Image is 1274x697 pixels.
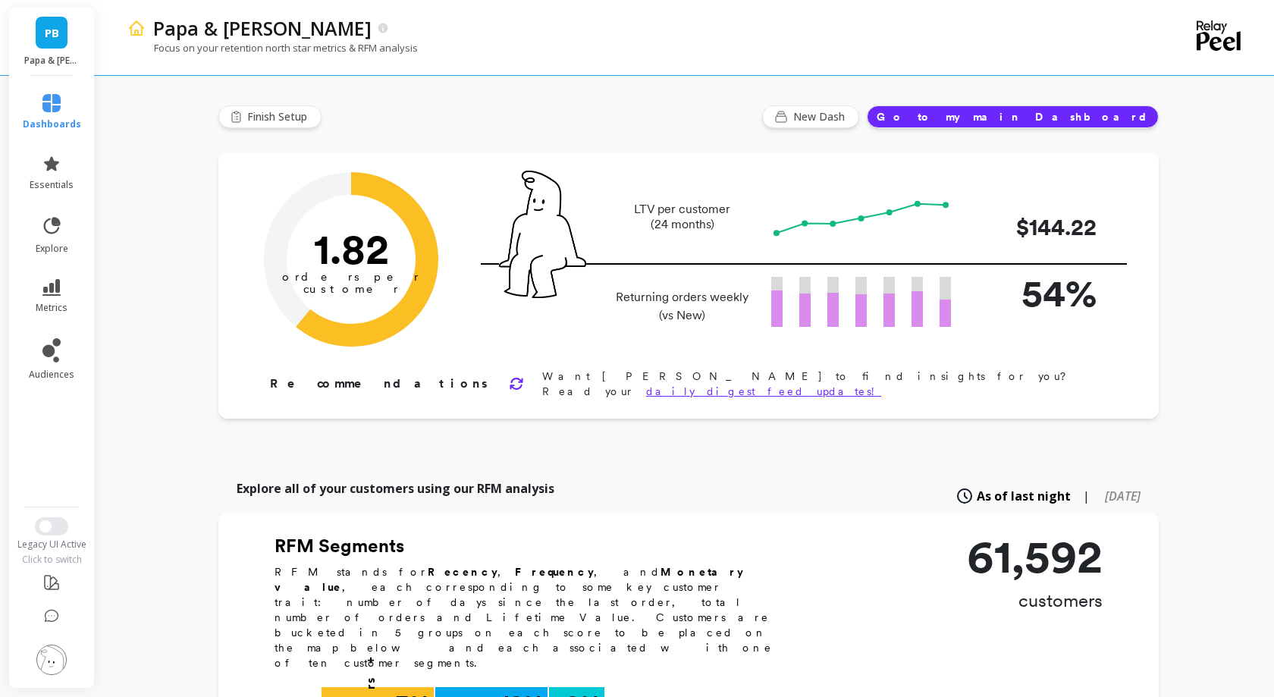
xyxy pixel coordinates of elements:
[35,517,68,535] button: Switch to New UI
[977,487,1071,505] span: As of last night
[275,534,790,558] h2: RFM Segments
[237,479,554,498] p: Explore all of your customers using our RFM analysis
[36,243,68,255] span: explore
[867,105,1159,128] button: Go to my main Dashboard
[24,55,80,67] p: Papa & Barkley
[8,554,96,566] div: Click to switch
[30,179,74,191] span: essentials
[270,375,491,393] p: Recommendations
[1105,488,1141,504] span: [DATE]
[314,224,389,274] text: 1.82
[127,19,146,37] img: header icon
[975,210,1097,244] p: $144.22
[282,270,420,284] tspan: orders per
[967,534,1103,579] p: 61,592
[1083,487,1090,505] span: |
[646,385,881,397] a: daily digest feed updates!
[303,282,400,296] tspan: customer
[23,118,81,130] span: dashboards
[29,369,74,381] span: audiences
[127,41,418,55] p: Focus on your retention north star metrics & RFM analysis
[36,302,67,314] span: metrics
[611,288,753,325] p: Returning orders weekly (vs New)
[428,566,497,578] b: Recency
[275,564,790,670] p: RFM stands for , , and , each corresponding to some key customer trait: number of days since the ...
[975,265,1097,322] p: 54%
[36,645,67,675] img: profile picture
[967,589,1103,613] p: customers
[793,109,849,124] span: New Dash
[762,105,859,128] button: New Dash
[153,15,372,41] p: Papa & Barkley
[542,369,1110,399] p: Want [PERSON_NAME] to find insights for you? Read your
[499,171,586,298] img: pal seatted on line
[611,202,753,232] p: LTV per customer (24 months)
[218,105,322,128] button: Finish Setup
[45,24,59,42] span: PB
[8,538,96,551] div: Legacy UI Active
[515,566,594,578] b: Frequency
[247,109,312,124] span: Finish Setup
